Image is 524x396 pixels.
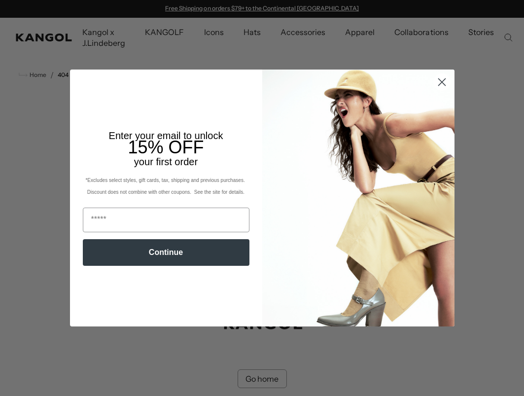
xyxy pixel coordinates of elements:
span: *Excludes select styles, gift cards, tax, shipping and previous purchases. Discount does not comb... [85,178,246,195]
button: Continue [83,239,249,266]
input: Email [83,208,249,232]
span: 15% OFF [128,137,204,157]
button: Close dialog [433,73,451,91]
span: your first order [134,156,198,167]
img: 93be19ad-e773-4382-80b9-c9d740c9197f.jpeg [262,70,454,326]
span: Enter your email to unlock [109,130,223,141]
